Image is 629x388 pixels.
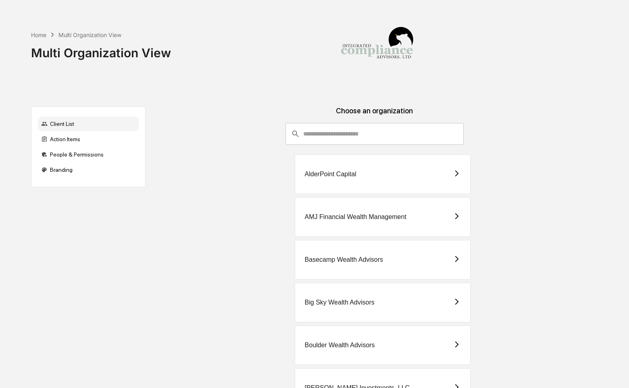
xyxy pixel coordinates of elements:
div: Basecamp Wealth Advisors [305,256,383,263]
div: Multi Organization View [31,39,171,60]
div: Client List [38,117,139,131]
div: Big Sky Wealth Advisors [305,299,375,306]
div: People & Permissions [38,147,139,162]
div: Branding [38,163,139,177]
img: Integrated Compliance Advisors [337,6,417,87]
div: Boulder Wealth Advisors [305,342,375,349]
div: Action Items [38,132,139,146]
div: AMJ Financial Wealth Management [305,213,406,221]
div: Choose an organization [152,106,597,123]
div: Home [31,31,46,38]
div: consultant-dashboard__filter-organizations-search-bar [285,123,464,145]
div: AlderPoint Capital [305,171,356,178]
div: Multi Organization View [58,31,121,38]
